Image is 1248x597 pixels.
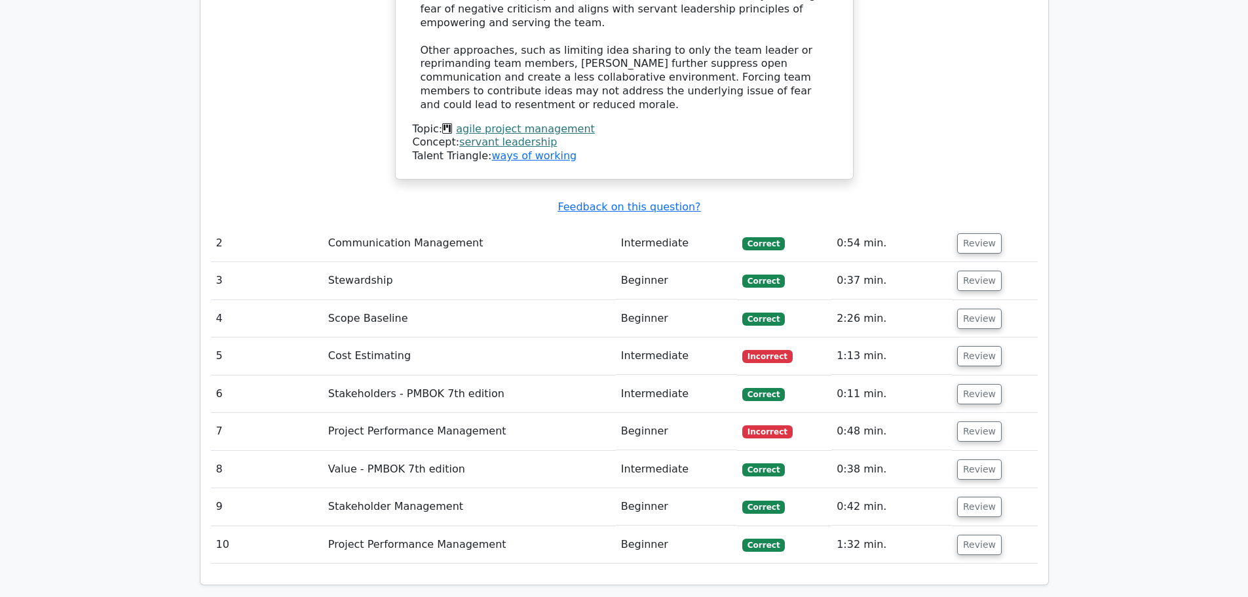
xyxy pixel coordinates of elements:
span: Incorrect [742,425,793,438]
td: Stewardship [323,262,616,299]
button: Review [957,421,1002,442]
td: Intermediate [616,337,737,375]
button: Review [957,346,1002,366]
span: Correct [742,388,785,401]
div: Talent Triangle: [413,123,836,163]
td: 1:32 min. [831,526,952,564]
td: 6 [211,376,323,413]
td: 10 [211,526,323,564]
td: 5 [211,337,323,375]
button: Review [957,459,1002,480]
td: 8 [211,451,323,488]
td: Cost Estimating [323,337,616,375]
td: Value - PMBOK 7th edition [323,451,616,488]
td: Intermediate [616,376,737,413]
button: Review [957,384,1002,404]
td: Beginner [616,300,737,337]
div: Topic: [413,123,836,136]
td: 3 [211,262,323,299]
td: 2:26 min. [831,300,952,337]
td: 0:38 min. [831,451,952,488]
span: Correct [742,501,785,514]
td: Intermediate [616,451,737,488]
td: 9 [211,488,323,526]
td: 4 [211,300,323,337]
span: Correct [742,313,785,326]
button: Review [957,233,1002,254]
td: Beginner [616,413,737,450]
span: Incorrect [742,350,793,363]
td: 2 [211,225,323,262]
td: Beginner [616,488,737,526]
a: agile project management [456,123,595,135]
td: Scope Baseline [323,300,616,337]
span: Correct [742,539,785,552]
td: Intermediate [616,225,737,262]
td: 0:48 min. [831,413,952,450]
td: Stakeholders - PMBOK 7th edition [323,376,616,413]
td: 7 [211,413,323,450]
a: ways of working [491,149,577,162]
td: 1:13 min. [831,337,952,375]
td: Beginner [616,262,737,299]
span: Correct [742,237,785,250]
span: Correct [742,275,785,288]
span: Correct [742,463,785,476]
td: Beginner [616,526,737,564]
td: 0:37 min. [831,262,952,299]
button: Review [957,535,1002,555]
td: Project Performance Management [323,413,616,450]
a: Feedback on this question? [558,201,700,213]
button: Review [957,271,1002,291]
td: 0:42 min. [831,488,952,526]
td: 0:54 min. [831,225,952,262]
button: Review [957,309,1002,329]
button: Review [957,497,1002,517]
td: Project Performance Management [323,526,616,564]
div: Concept: [413,136,836,149]
td: Stakeholder Management [323,488,616,526]
td: 0:11 min. [831,376,952,413]
td: Communication Management [323,225,616,262]
a: servant leadership [459,136,557,148]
